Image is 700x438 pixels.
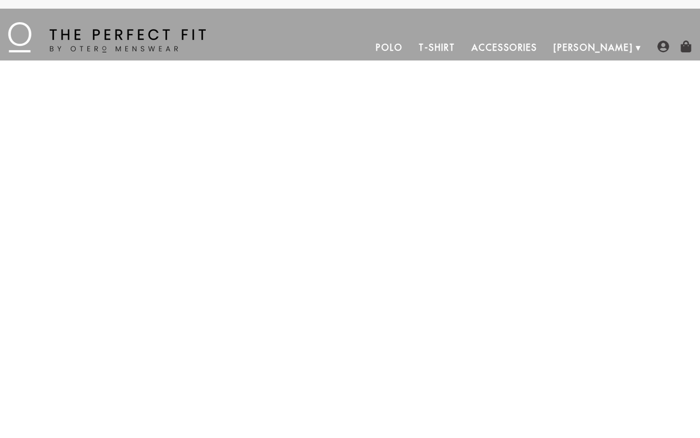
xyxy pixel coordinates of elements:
a: T-Shirt [410,35,463,60]
a: Accessories [463,35,546,60]
img: The Perfect Fit - by Otero Menswear - Logo [8,22,206,52]
a: [PERSON_NAME] [546,35,641,60]
img: user-account-icon.png [657,41,669,52]
a: Polo [368,35,411,60]
img: shopping-bag-icon.png [680,41,692,52]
